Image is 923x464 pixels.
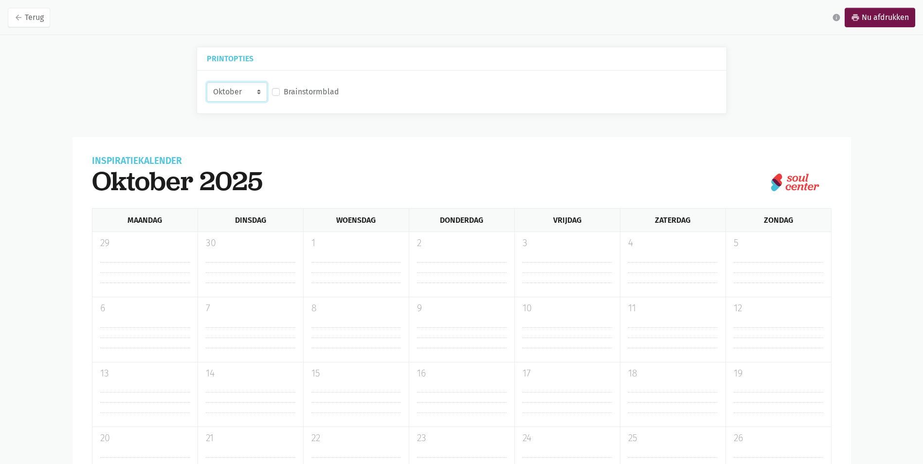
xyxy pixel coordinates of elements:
p: 11 [628,301,718,316]
p: 25 [628,431,718,446]
p: 24 [523,431,612,446]
p: 19 [734,366,823,381]
p: 12 [734,301,823,316]
div: Donderdag [409,209,514,232]
p: 7 [206,301,295,316]
p: 18 [628,366,718,381]
p: 17 [523,366,612,381]
p: 10 [523,301,612,316]
p: 23 [417,431,507,446]
h5: Printopties [207,55,717,62]
p: 30 [206,236,295,250]
p: 29 [100,236,190,250]
div: Zaterdag [620,209,725,232]
p: 4 [628,236,718,250]
label: Brainstormblad [284,86,339,98]
div: Maandag [92,209,198,232]
a: printNu afdrukken [845,8,915,27]
i: info [832,13,841,22]
p: 21 [206,431,295,446]
p: 8 [311,301,401,316]
div: Vrijdag [514,209,620,232]
p: 9 [417,301,507,316]
p: 16 [417,366,507,381]
i: print [851,13,860,22]
a: arrow_backTerug [8,8,50,27]
div: Dinsdag [198,209,303,232]
div: Woensdag [303,209,409,232]
p: 13 [100,366,190,381]
p: 2 [417,236,507,250]
i: arrow_back [14,13,23,22]
p: 20 [100,431,190,446]
p: 14 [206,366,295,381]
div: Zondag [725,209,832,232]
p: 26 [734,431,823,446]
p: 15 [311,366,401,381]
h1: oktober 2025 [92,165,263,196]
p: 5 [734,236,823,250]
p: 6 [100,301,190,316]
div: Inspiratiekalender [92,157,263,165]
p: 3 [523,236,612,250]
p: 1 [311,236,401,250]
p: 22 [311,431,401,446]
